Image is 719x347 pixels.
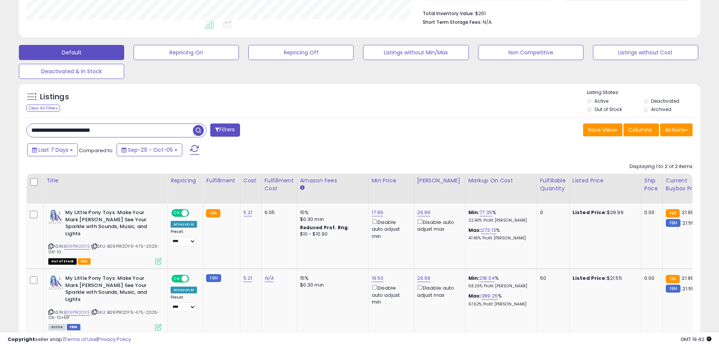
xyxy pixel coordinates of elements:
[128,146,173,154] span: Sep-29 - Oct-05
[465,174,537,204] th: The percentage added to the cost of goods (COGS) that forms the calculator for Min & Max prices.
[573,275,607,282] b: Listed Price:
[682,275,694,282] span: 21.99
[171,177,200,185] div: Repricing
[67,324,80,330] span: FBM
[651,98,679,104] label: Deactivated
[468,177,534,185] div: Markup on Cost
[573,209,635,216] div: $29.99
[48,309,160,321] span: | SKU: B09P1R2DY5-4.75-2025-06-10+MF
[117,143,182,156] button: Sep-29 - Oct-05
[468,302,531,307] p: 67.62% Profit [PERSON_NAME]
[630,163,693,170] div: Displaying 1 to 2 of 2 items
[468,236,531,241] p: 47.45% Profit [PERSON_NAME]
[65,336,97,343] a: Terms of Use
[540,275,563,282] div: 50
[243,177,258,185] div: Cost
[65,209,157,239] b: My Little Pony Toys: Make Your Mark [PERSON_NAME] See Your Sparkle with Sounds, Music, and Lights
[206,177,237,185] div: Fulfillment
[172,276,182,282] span: ON
[372,218,408,240] div: Disable auto adjust min
[48,209,63,224] img: 41b0DQEIucL._SL40_.jpg
[644,275,657,282] div: 0.00
[478,45,584,60] button: Non Competitive
[19,64,124,79] button: Deactivated & In Stock
[98,336,131,343] a: Privacy Policy
[265,275,274,282] a: N/A
[666,275,680,283] small: FBA
[540,209,563,216] div: 0
[243,209,252,216] a: 5.21
[188,276,200,282] span: OFF
[26,105,60,112] div: Clear All Filters
[479,209,492,216] a: 77.35
[372,177,411,185] div: Min Price
[423,8,687,17] li: $261
[666,209,680,217] small: FBA
[573,177,638,185] div: Listed Price
[468,218,531,223] p: 22.40% Profit [PERSON_NAME]
[46,177,164,185] div: Title
[573,275,635,282] div: $21.55
[243,275,252,282] a: 5.21
[300,177,365,185] div: Amazon Fees
[417,177,462,185] div: [PERSON_NAME]
[681,336,711,343] span: 2025-10-13 19:42 GMT
[682,219,694,227] span: 21.55
[651,106,671,113] label: Archived
[172,210,182,216] span: ON
[481,227,496,234] a: 273.13
[372,284,408,305] div: Disable auto adjust min
[48,275,162,329] div: ASIN:
[682,209,694,216] span: 21.99
[300,216,363,223] div: $0.30 min
[666,219,681,227] small: FBM
[188,210,200,216] span: OFF
[468,293,531,307] div: %
[481,292,498,300] a: 389.25
[171,287,197,293] div: Amazon AI
[48,324,66,330] span: All listings currently available for purchase on Amazon
[171,295,197,312] div: Preset:
[210,123,240,137] button: Filters
[417,284,459,298] div: Disable auto adjust max
[587,89,700,96] p: Listing States:
[423,10,474,17] b: Total Inventory Value:
[134,45,239,60] button: Repricing On
[48,258,77,265] span: All listings that are currently out of stock and unavailable for purchase on Amazon
[372,275,384,282] a: 19.50
[8,336,131,343] div: seller snap | |
[206,209,220,217] small: FBA
[171,221,197,228] div: Amazon AI
[300,275,363,282] div: 15%
[540,177,566,193] div: Fulfillable Quantity
[666,285,681,293] small: FBM
[423,19,482,25] b: Short Term Storage Fees:
[48,209,162,264] div: ASIN:
[300,209,363,216] div: 15%
[417,275,431,282] a: 29.99
[300,231,363,238] div: $10 - $10.90
[417,218,459,233] div: Disable auto adjust max
[19,45,124,60] button: Default
[64,309,90,316] a: B09P1R2DY5
[40,92,69,102] h5: Listings
[682,285,694,292] span: 21.55
[468,209,480,216] b: Min:
[300,282,363,288] div: $0.30 min
[628,126,652,134] span: Columns
[644,177,659,193] div: Ship Price
[206,274,221,282] small: FBM
[248,45,354,60] button: Repricing Off
[594,106,622,113] label: Out of Stock
[48,243,160,254] span: | SKU: B09P1R2DY5-4.75-2025-06-10
[300,224,349,231] b: Reduced Prof. Rng.
[64,243,90,250] a: B09P1R2DY5
[265,177,294,193] div: Fulfillment Cost
[79,147,114,154] span: Compared to:
[468,209,531,223] div: %
[468,284,531,289] p: 58.26% Profit [PERSON_NAME]
[27,143,78,156] button: Last 7 Days
[468,275,531,289] div: %
[65,275,157,305] b: My Little Pony Toys: Make Your Mark [PERSON_NAME] See Your Sparkle with Sounds, Music, and Lights
[171,229,197,246] div: Preset:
